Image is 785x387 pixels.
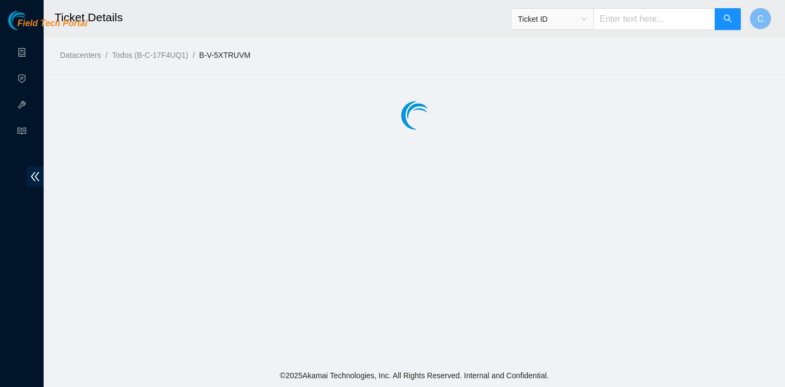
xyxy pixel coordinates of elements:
[8,20,87,34] a: Akamai TechnologiesField Tech Portal
[593,8,715,30] input: Enter text here...
[757,12,764,26] span: C
[723,14,732,25] span: search
[44,364,785,387] footer: © 2025 Akamai Technologies, Inc. All Rights Reserved. Internal and Confidential.
[105,51,107,59] span: /
[192,51,195,59] span: /
[518,11,587,27] span: Ticket ID
[199,51,250,59] a: B-V-5XTRUVM
[17,19,87,29] span: Field Tech Portal
[60,51,101,59] a: Datacenters
[750,8,771,29] button: C
[8,11,55,30] img: Akamai Technologies
[17,122,26,144] span: read
[715,8,741,30] button: search
[27,166,44,187] span: double-left
[112,51,188,59] a: Todos (B-C-17F4UQ1)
